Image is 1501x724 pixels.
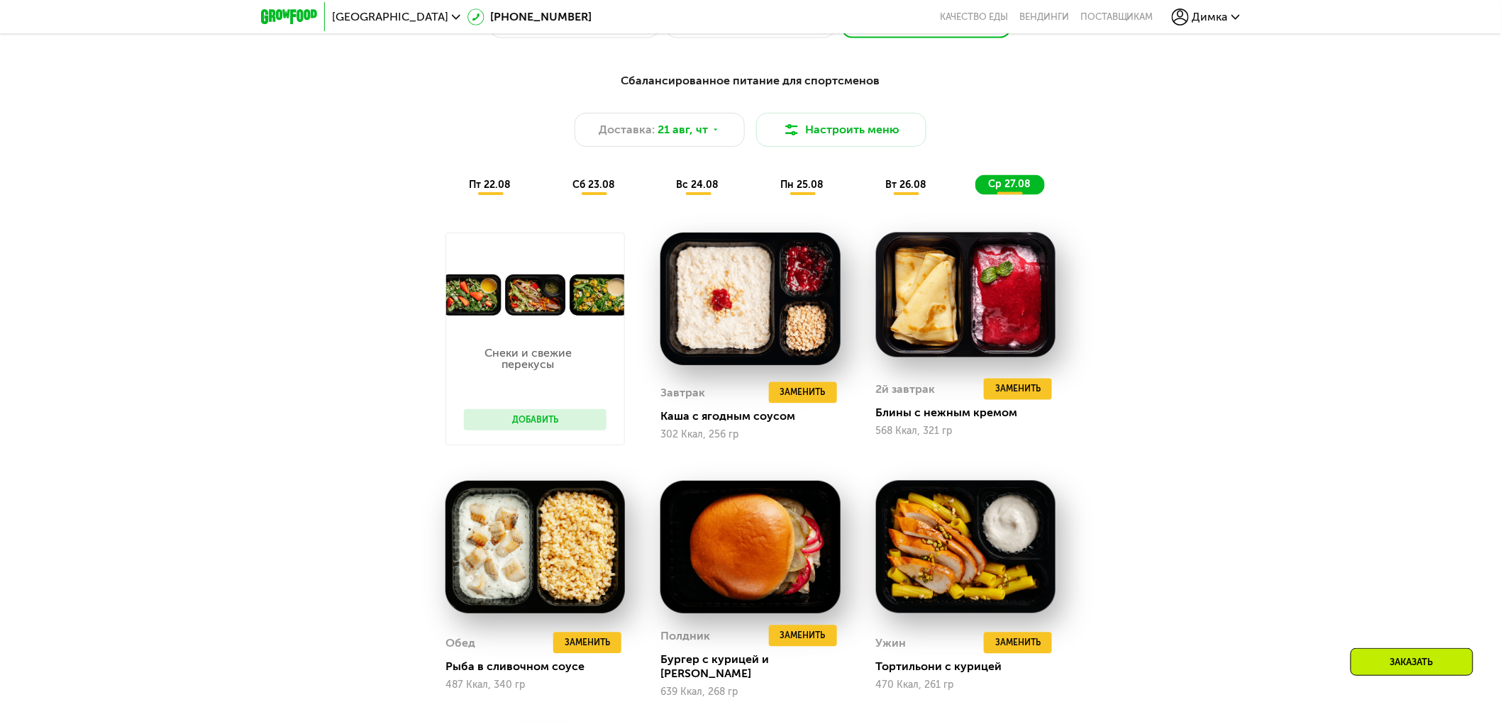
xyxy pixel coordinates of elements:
[780,629,826,643] span: Заменить
[660,625,710,647] div: Полдник
[876,633,907,654] div: Ужин
[553,633,621,654] button: Заменить
[1351,648,1473,676] div: Заказать
[469,179,511,191] span: пт 22.08
[769,382,837,403] button: Заменить
[876,406,1067,420] div: Блины с нежным кремом
[769,625,837,647] button: Заменить
[885,179,926,191] span: вт 26.08
[464,409,607,430] button: Добавить
[876,679,1056,691] div: 470 Ккал, 261 гр
[1080,11,1153,23] div: поставщикам
[660,409,851,423] div: Каша с ягодным соусом
[332,11,448,23] span: [GEOGRAPHIC_DATA]
[876,659,1067,674] div: Тортильони с курицей
[660,686,840,698] div: 639 Ккал, 268 гр
[1019,11,1069,23] a: Вендинги
[565,636,610,650] span: Заменить
[677,179,719,191] span: вс 24.08
[876,425,1056,437] div: 568 Ккал, 321 гр
[780,386,826,400] span: Заменить
[780,179,824,191] span: пн 25.08
[599,121,655,138] span: Доставка:
[995,636,1041,650] span: Заменить
[876,379,936,400] div: 2й завтрак
[1192,11,1228,23] span: Димка
[445,659,636,674] div: Рыба в сливочном соусе
[940,11,1008,23] a: Качество еды
[464,347,592,370] p: Снеки и свежие перекусы
[331,72,1170,90] div: Сбалансированное питание для спортсменов
[445,633,475,654] div: Обед
[988,179,1031,191] span: ср 27.08
[660,429,840,440] div: 302 Ккал, 256 гр
[445,679,625,691] div: 487 Ккал, 340 гр
[572,179,615,191] span: сб 23.08
[467,9,592,26] a: [PHONE_NUMBER]
[658,121,709,138] span: 21 авг, чт
[995,382,1041,396] span: Заменить
[660,652,851,681] div: Бургер с курицей и [PERSON_NAME]
[984,379,1052,400] button: Заменить
[756,113,926,147] button: Настроить меню
[984,633,1052,654] button: Заменить
[660,382,705,403] div: Завтрак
